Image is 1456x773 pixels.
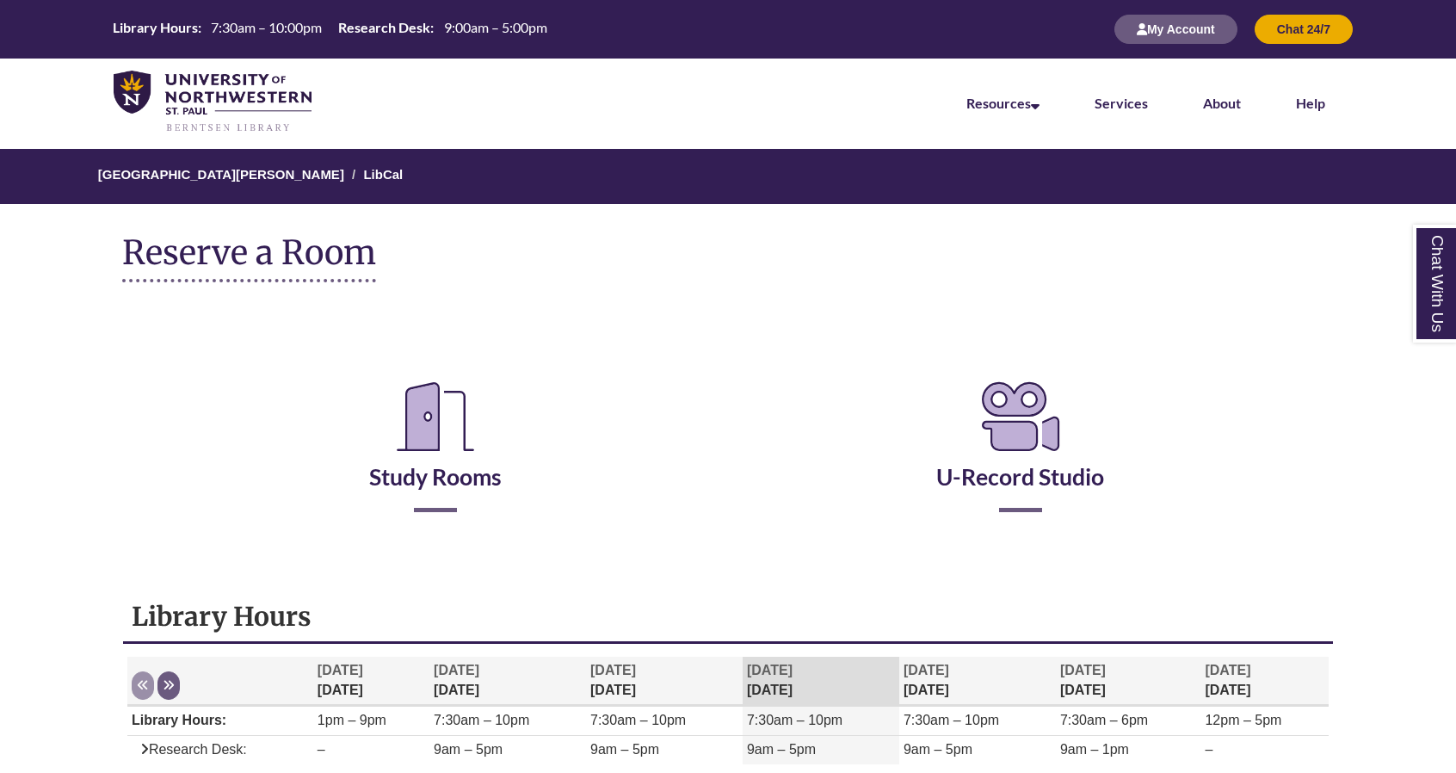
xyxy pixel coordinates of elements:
[747,742,816,757] span: 9am – 5pm
[434,742,503,757] span: 9am – 5pm
[132,742,247,757] span: Research Desk:
[132,671,154,700] button: Previous week
[1203,95,1241,111] a: About
[1255,15,1353,44] button: Chat 24/7
[1205,742,1212,757] span: –
[1205,663,1250,677] span: [DATE]
[98,167,344,182] a: [GEOGRAPHIC_DATA][PERSON_NAME]
[1255,22,1353,36] a: Chat 24/7
[1095,95,1148,111] a: Services
[904,742,972,757] span: 9am – 5pm
[966,95,1040,111] a: Resources
[313,657,429,706] th: [DATE]
[331,18,436,37] th: Research Desk:
[1060,663,1106,677] span: [DATE]
[899,657,1056,706] th: [DATE]
[157,671,180,700] button: Next week
[1200,657,1329,706] th: [DATE]
[1056,657,1201,706] th: [DATE]
[211,19,322,35] span: 7:30am – 10:00pm
[434,663,479,677] span: [DATE]
[1114,22,1237,36] a: My Account
[127,707,313,736] td: Library Hours:
[1296,95,1325,111] a: Help
[122,234,376,282] h1: Reserve a Room
[747,713,842,727] span: 7:30am – 10pm
[114,71,312,133] img: UNWSP Library Logo
[1114,15,1237,44] button: My Account
[318,742,325,757] span: –
[429,657,586,706] th: [DATE]
[106,18,204,37] th: Library Hours:
[904,663,949,677] span: [DATE]
[1060,713,1148,727] span: 7:30am – 6pm
[318,713,386,727] span: 1pm – 9pm
[747,663,793,677] span: [DATE]
[590,742,659,757] span: 9am – 5pm
[122,149,1334,204] nav: Breadcrumb
[132,600,1324,633] h1: Library Hours
[122,325,1334,563] div: Reserve a Room
[106,18,553,39] table: Hours Today
[743,657,899,706] th: [DATE]
[936,420,1104,491] a: U-Record Studio
[369,420,502,491] a: Study Rooms
[363,167,403,182] a: LibCal
[590,713,686,727] span: 7:30am – 10pm
[586,657,743,706] th: [DATE]
[318,663,363,677] span: [DATE]
[434,713,529,727] span: 7:30am – 10pm
[590,663,636,677] span: [DATE]
[1060,742,1129,757] span: 9am – 1pm
[444,19,547,35] span: 9:00am – 5:00pm
[1205,713,1281,727] span: 12pm – 5pm
[904,713,999,727] span: 7:30am – 10pm
[106,18,553,40] a: Hours Today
